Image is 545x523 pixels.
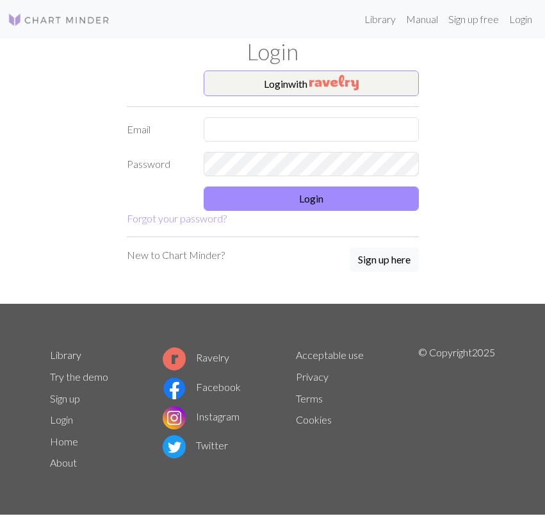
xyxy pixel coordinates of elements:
[163,347,186,370] img: Ravelry logo
[350,247,419,273] a: Sign up here
[119,152,196,176] label: Password
[42,38,503,65] h1: Login
[50,370,108,383] a: Try the demo
[50,349,81,361] a: Library
[296,349,364,361] a: Acceptable use
[163,435,186,458] img: Twitter logo
[296,413,332,426] a: Cookies
[309,75,359,90] img: Ravelry
[163,439,228,451] a: Twitter
[163,381,241,393] a: Facebook
[163,410,240,422] a: Instagram
[204,71,419,96] button: Loginwith
[418,345,495,474] p: © Copyright 2025
[296,370,329,383] a: Privacy
[127,212,227,224] a: Forgot your password?
[401,6,443,32] a: Manual
[50,392,80,404] a: Sign up
[163,351,229,363] a: Ravelry
[163,406,186,429] img: Instagram logo
[296,392,323,404] a: Terms
[350,247,419,272] button: Sign up here
[50,435,78,447] a: Home
[119,117,196,142] label: Email
[504,6,537,32] a: Login
[50,456,77,469] a: About
[163,377,186,400] img: Facebook logo
[50,413,73,426] a: Login
[204,187,419,211] button: Login
[8,12,110,28] img: Logo
[127,247,225,263] p: New to Chart Minder?
[359,6,401,32] a: Library
[443,6,504,32] a: Sign up free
